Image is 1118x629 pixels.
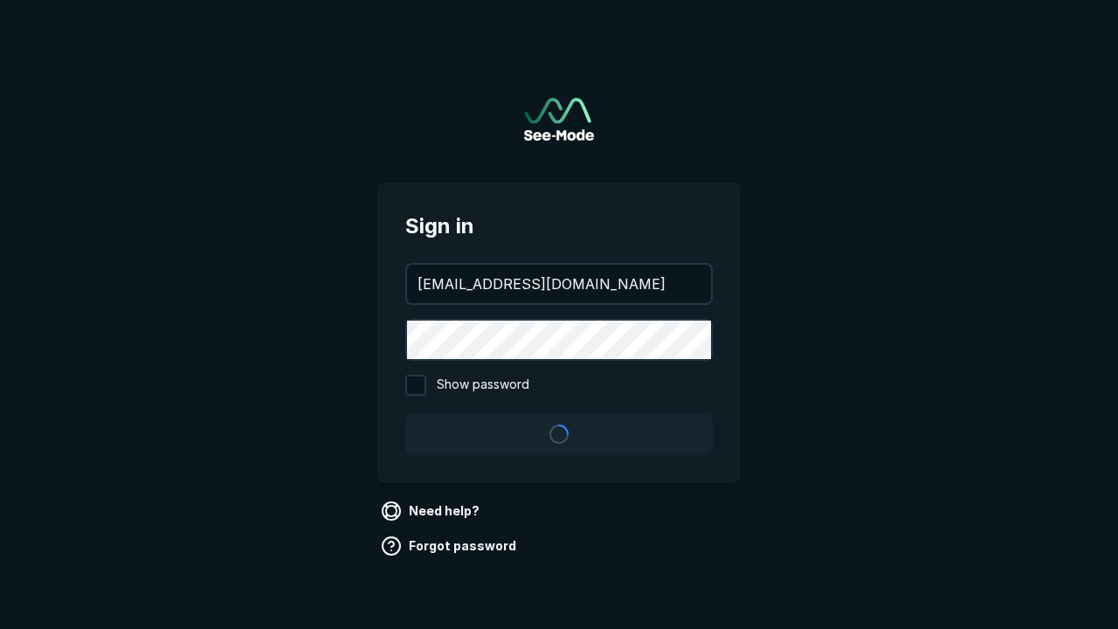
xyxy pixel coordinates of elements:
input: your@email.com [407,265,711,303]
a: Forgot password [377,532,523,560]
span: Sign in [405,211,713,242]
a: Need help? [377,497,487,525]
span: Show password [437,375,529,396]
a: Go to sign in [524,98,594,141]
img: See-Mode Logo [524,98,594,141]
